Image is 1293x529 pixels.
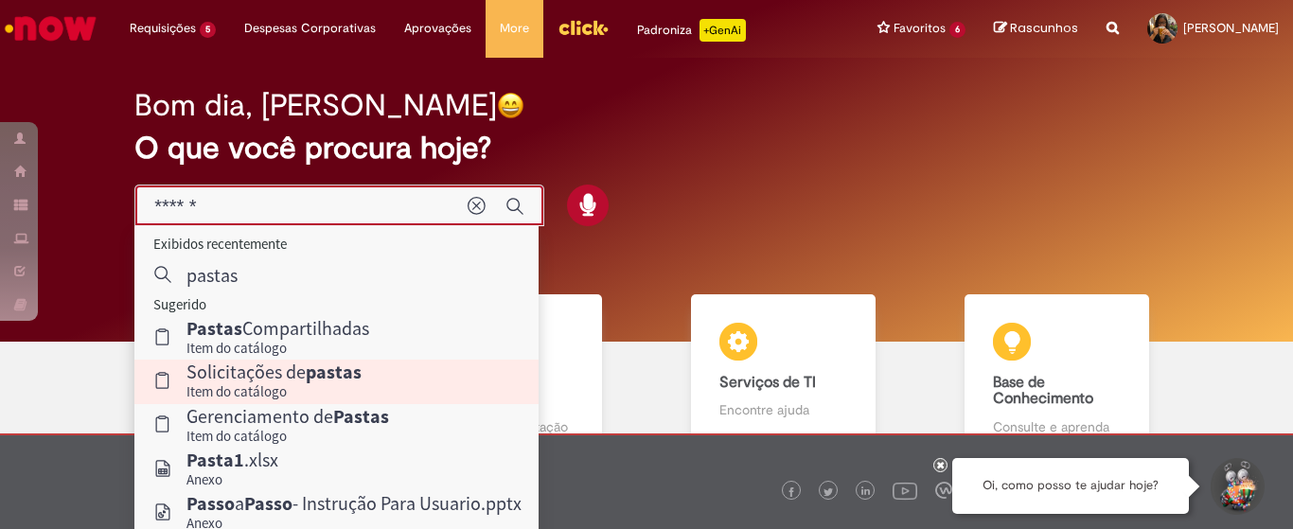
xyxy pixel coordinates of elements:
a: Serviços de TI Encontre ajuda [646,294,920,458]
img: logo_footer_twitter.png [824,487,833,497]
a: Rascunhos [994,20,1078,38]
img: logo_footer_facebook.png [787,487,796,497]
span: Despesas Corporativas [244,19,376,38]
img: logo_footer_youtube.png [893,478,917,503]
b: Serviços de TI [719,373,816,392]
button: Iniciar Conversa de Suporte [1208,458,1265,515]
div: Padroniza [637,19,746,42]
span: 5 [200,22,216,38]
img: happy-face.png [497,92,524,119]
div: Oi, como posso te ajudar hoje? [952,458,1189,514]
img: logo_footer_workplace.png [935,482,952,499]
span: More [500,19,529,38]
a: Base de Conhecimento Consulte e aprenda [920,294,1194,458]
span: 6 [949,22,965,38]
h2: Bom dia, [PERSON_NAME] [134,89,497,122]
p: Encontre ajuda [719,400,848,419]
img: ServiceNow [2,9,99,47]
span: [PERSON_NAME] [1183,20,1279,36]
p: Consulte e aprenda [993,417,1122,436]
h2: O que você procura hoje? [134,132,1159,165]
p: +GenAi [700,19,746,42]
img: logo_footer_linkedin.png [861,486,871,498]
b: Base de Conhecimento [993,373,1093,409]
span: Rascunhos [1010,19,1078,37]
img: click_logo_yellow_360x200.png [558,13,609,42]
span: Favoritos [894,19,946,38]
span: Aprovações [404,19,471,38]
span: Requisições [130,19,196,38]
a: Tirar dúvidas Tirar dúvidas com Lupi Assist e Gen Ai [99,294,373,458]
